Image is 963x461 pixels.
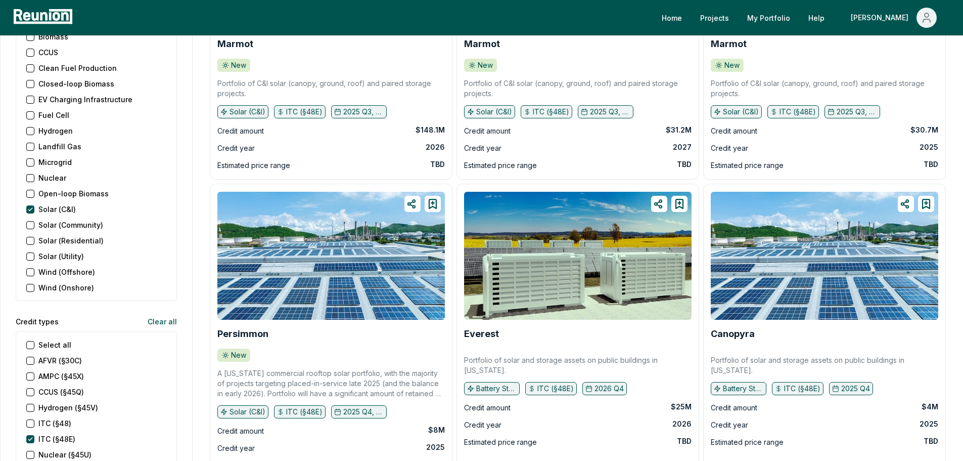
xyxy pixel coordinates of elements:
[426,142,445,152] div: 2026
[582,382,627,395] button: 2026 Q4
[784,384,820,394] p: ITC (§48E)
[464,436,537,448] div: Estimated price range
[38,371,84,382] label: AMPC (§45X)
[673,142,692,152] div: 2027
[677,159,692,170] div: TBD
[416,125,445,135] div: $148.1M
[38,449,91,460] label: Nuclear (§45U)
[924,436,938,446] div: TBD
[464,39,500,49] a: Marmot
[464,78,692,99] p: Portfolio of C&I solar (canopy, ground, roof) and paired storage projects.
[231,60,246,70] p: New
[464,329,499,339] a: Everest
[464,402,511,414] div: Credit amount
[38,78,114,89] label: Closed-loop Biomass
[217,38,253,49] b: Marmot
[430,159,445,170] div: TBD
[38,387,84,397] label: CCUS (§45Q)
[711,142,748,154] div: Credit year
[38,235,104,246] label: Solar (Residential)
[711,159,784,172] div: Estimated price range
[711,38,747,49] b: Marmot
[851,8,912,28] div: [PERSON_NAME]
[426,442,445,452] div: 2025
[723,384,763,394] p: Battery Storage, Solar (C&I)
[739,8,798,28] a: My Portfolio
[666,125,692,135] div: $31.2M
[464,105,515,118] button: Solar (C&I)
[711,382,766,395] button: Battery Storage, Solar (C&I)
[428,425,445,435] div: $8M
[217,329,268,339] a: Persimmon
[38,402,98,413] label: Hydrogen (§45V)
[38,110,69,120] label: Fuel Cell
[711,39,747,49] a: Marmot
[654,8,690,28] a: Home
[841,384,870,394] p: 2025 Q4
[464,419,501,431] div: Credit year
[217,39,253,49] a: Marmot
[924,159,938,170] div: TBD
[38,434,75,444] label: ITC (§48E)
[476,107,512,117] p: Solar (C&I)
[38,94,132,105] label: EV Charging Infrastructure
[476,384,517,394] p: Battery Storage, Solar (C&I)
[217,405,268,418] button: Solar (C&I)
[217,78,445,99] p: Portfolio of C&I solar (canopy, ground, roof) and paired storage projects.
[38,63,117,73] label: Clean Fuel Production
[824,105,880,118] button: 2025 Q3, 2025 Q4, 2026 Q1, 2026 Q2, 2026 Q3, 2026 Q4, 2027 Q1, 2027 Q2, 2027 Q3
[38,157,72,167] label: Microgrid
[711,125,757,137] div: Credit amount
[343,107,384,117] p: 2025 Q3, 2025 Q4, 2026 Q1, 2026 Q2, 2026 Q3, 2026 Q4, 2027 Q1, 2027 Q2, 2027 Q3
[672,419,692,429] div: 2026
[464,355,692,375] p: Portfolio of solar and storage assets on public buildings in [US_STATE].
[464,328,499,339] b: Everest
[711,105,762,118] button: Solar (C&I)
[779,107,816,117] p: ITC (§48E)
[217,442,255,454] div: Credit year
[829,382,873,395] button: 2025 Q4
[464,159,537,172] div: Estimated price range
[464,382,520,395] button: Battery Storage, Solar (C&I)
[800,8,833,28] a: Help
[38,204,76,215] label: Solar (C&I)
[594,384,624,394] p: 2026 Q4
[331,405,387,418] button: 2025 Q4, 2026 Q1
[38,188,109,199] label: Open-loop Biomass
[724,60,740,70] p: New
[920,142,938,152] div: 2025
[843,8,945,28] button: [PERSON_NAME]
[711,192,938,320] img: Canopyra
[692,8,737,28] a: Projects
[711,419,748,431] div: Credit year
[464,192,692,320] img: Everest
[230,407,265,417] p: Solar (C&I)
[711,436,784,448] div: Estimated price range
[217,159,290,172] div: Estimated price range
[286,407,323,417] p: ITC (§48E)
[711,328,755,339] b: Canopyra
[38,418,71,429] label: ITC (§48)
[230,107,265,117] p: Solar (C&I)
[464,38,500,49] b: Marmot
[217,425,264,437] div: Credit amount
[922,402,938,412] div: $4M
[711,78,938,99] p: Portfolio of C&I solar (canopy, ground, roof) and paired storage projects.
[217,125,264,137] div: Credit amount
[578,105,633,118] button: 2025 Q3, 2025 Q4, 2026 Q1, 2026 Q2, 2026 Q3, 2026 Q4, 2027 Q1, 2027 Q2, 2027 Q3
[217,368,445,399] p: A [US_STATE] commercial rooftop solar portfolio, with the majority of projects targeting placed-i...
[38,141,81,152] label: Landfill Gas
[38,355,82,366] label: AFVR (§30C)
[286,107,323,117] p: ITC (§48E)
[38,31,68,42] label: Biomass
[217,328,268,339] b: Persimmon
[723,107,759,117] p: Solar (C&I)
[464,142,501,154] div: Credit year
[217,142,255,154] div: Credit year
[711,355,938,375] p: Portfolio of solar and storage assets on public buildings in [US_STATE].
[217,192,445,320] img: Persimmon
[533,107,569,117] p: ITC (§48E)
